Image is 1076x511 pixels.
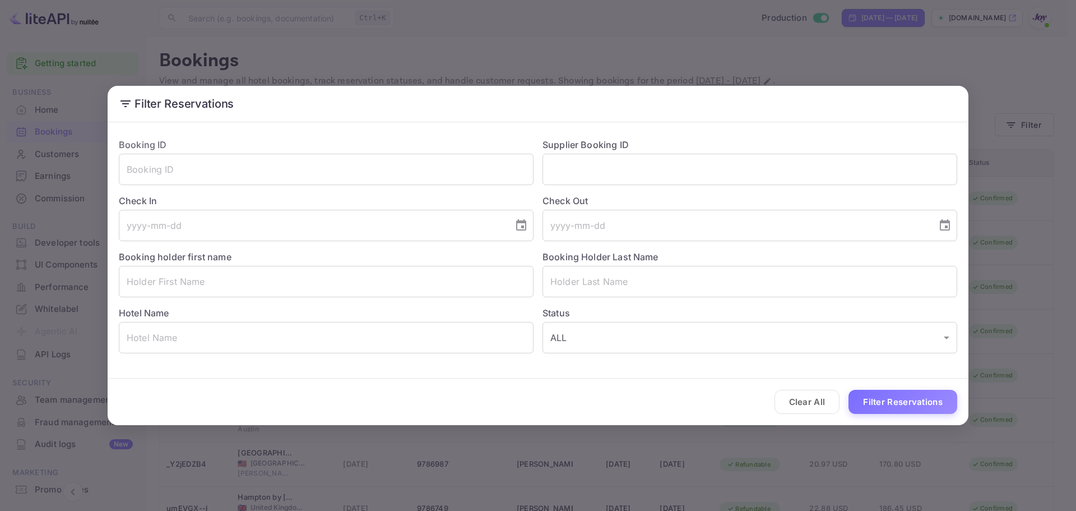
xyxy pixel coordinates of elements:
input: Booking ID [119,154,534,185]
div: ALL [542,322,957,353]
input: Supplier Booking ID [542,154,957,185]
input: Holder First Name [119,266,534,297]
input: yyyy-mm-dd [542,210,929,241]
label: Hotel Name [119,307,169,319]
button: Choose date [510,214,532,237]
label: Check In [119,194,534,208]
input: Hotel Name [119,322,534,353]
label: Booking Holder Last Name [542,251,658,263]
label: Check Out [542,194,957,208]
h2: Filter Reservations [108,86,968,122]
button: Choose date [934,214,956,237]
button: Filter Reservations [848,390,957,414]
button: Clear All [774,390,840,414]
label: Booking holder first name [119,251,231,263]
label: Booking ID [119,139,167,150]
label: Supplier Booking ID [542,139,629,150]
input: yyyy-mm-dd [119,210,505,241]
input: Holder Last Name [542,266,957,297]
label: Status [542,306,957,320]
